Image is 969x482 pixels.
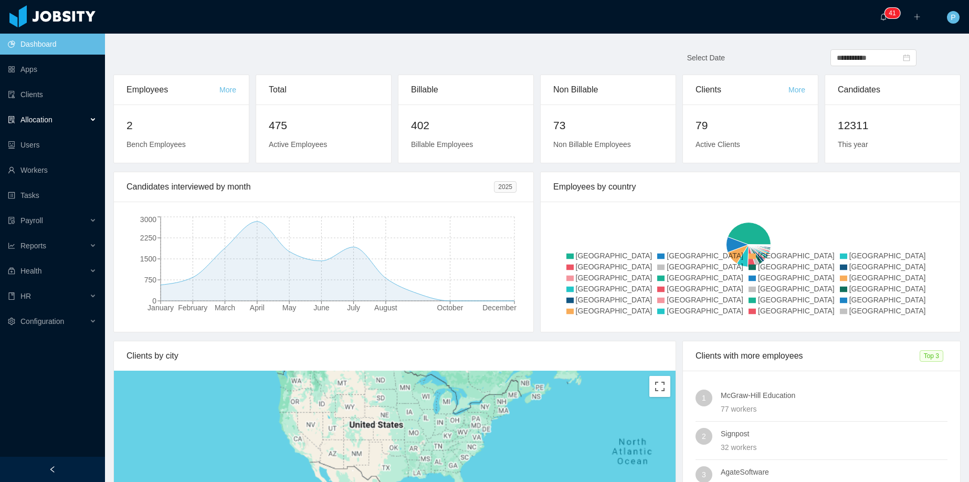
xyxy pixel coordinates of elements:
[269,75,378,104] div: Total
[8,267,15,275] i: icon: medicine-box
[576,285,652,293] span: [GEOGRAPHIC_DATA]
[8,59,97,80] a: icon: appstoreApps
[553,140,631,149] span: Non Billable Employees
[411,117,521,134] h2: 402
[758,307,835,315] span: [GEOGRAPHIC_DATA]
[8,185,97,206] a: icon: profileTasks
[178,303,207,312] tspan: February
[127,75,219,104] div: Employees
[721,390,947,401] h4: McGraw-Hill Education
[20,116,52,124] span: Allocation
[140,255,156,263] tspan: 1500
[269,117,378,134] h2: 475
[788,86,805,94] a: More
[140,215,156,224] tspan: 3000
[8,292,15,300] i: icon: book
[880,13,887,20] i: icon: bell
[144,276,157,284] tspan: 750
[702,390,706,406] span: 1
[313,303,330,312] tspan: June
[20,317,64,326] span: Configuration
[849,263,926,271] span: [GEOGRAPHIC_DATA]
[913,13,921,20] i: icon: plus
[8,242,15,249] i: icon: line-chart
[696,75,788,104] div: Clients
[849,274,926,282] span: [GEOGRAPHIC_DATA]
[849,285,926,293] span: [GEOGRAPHIC_DATA]
[758,296,835,304] span: [GEOGRAPHIC_DATA]
[374,303,397,312] tspan: August
[250,303,265,312] tspan: April
[282,303,296,312] tspan: May
[951,11,955,24] span: P
[411,140,473,149] span: Billable Employees
[649,376,670,397] button: Toggle fullscreen view
[20,292,31,300] span: HR
[758,274,835,282] span: [GEOGRAPHIC_DATA]
[8,134,97,155] a: icon: robotUsers
[8,318,15,325] i: icon: setting
[576,274,652,282] span: [GEOGRAPHIC_DATA]
[920,350,943,362] span: Top 3
[576,296,652,304] span: [GEOGRAPHIC_DATA]
[127,341,663,371] div: Clients by city
[838,75,947,104] div: Candidates
[494,181,517,193] span: 2025
[576,307,652,315] span: [GEOGRAPHIC_DATA]
[721,428,947,439] h4: Signpost
[838,117,947,134] h2: 12311
[553,172,947,202] div: Employees by country
[553,117,663,134] h2: 73
[127,117,236,134] h2: 2
[482,303,517,312] tspan: December
[758,263,835,271] span: [GEOGRAPHIC_DATA]
[903,54,910,61] i: icon: calendar
[667,307,743,315] span: [GEOGRAPHIC_DATA]
[667,263,743,271] span: [GEOGRAPHIC_DATA]
[8,116,15,123] i: icon: solution
[219,86,236,94] a: More
[758,252,835,260] span: [GEOGRAPHIC_DATA]
[849,252,926,260] span: [GEOGRAPHIC_DATA]
[696,117,805,134] h2: 79
[849,307,926,315] span: [GEOGRAPHIC_DATA]
[667,296,743,304] span: [GEOGRAPHIC_DATA]
[553,75,663,104] div: Non Billable
[127,140,186,149] span: Bench Employees
[576,263,652,271] span: [GEOGRAPHIC_DATA]
[347,303,360,312] tspan: July
[892,8,896,18] p: 1
[215,303,235,312] tspan: March
[148,303,174,312] tspan: January
[411,75,521,104] div: Billable
[721,466,947,478] h4: AgateSoftware
[8,217,15,224] i: icon: file-protect
[576,252,652,260] span: [GEOGRAPHIC_DATA]
[696,140,740,149] span: Active Clients
[702,428,706,445] span: 2
[884,8,900,18] sup: 41
[721,442,947,453] div: 32 workers
[687,54,725,62] span: Select Date
[20,267,41,275] span: Health
[140,234,156,242] tspan: 2250
[437,303,464,312] tspan: October
[8,160,97,181] a: icon: userWorkers
[269,140,327,149] span: Active Employees
[721,403,947,415] div: 77 workers
[667,252,743,260] span: [GEOGRAPHIC_DATA]
[838,140,868,149] span: This year
[849,296,926,304] span: [GEOGRAPHIC_DATA]
[20,242,46,250] span: Reports
[8,84,97,105] a: icon: auditClients
[667,274,743,282] span: [GEOGRAPHIC_DATA]
[127,172,494,202] div: Candidates interviewed by month
[152,297,156,305] tspan: 0
[889,8,892,18] p: 4
[758,285,835,293] span: [GEOGRAPHIC_DATA]
[20,216,43,225] span: Payroll
[667,285,743,293] span: [GEOGRAPHIC_DATA]
[696,341,920,371] div: Clients with more employees
[8,34,97,55] a: icon: pie-chartDashboard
